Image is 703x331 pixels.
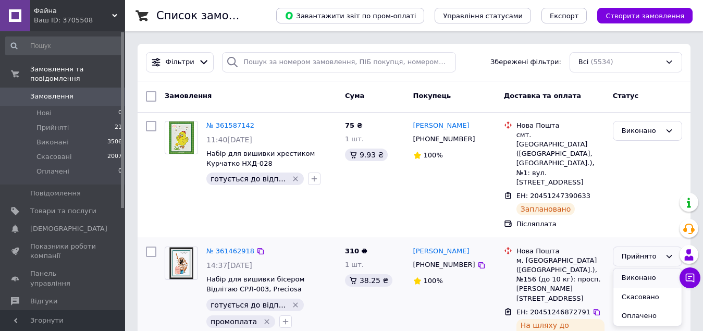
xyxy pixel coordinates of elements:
div: Виконано [622,126,661,137]
span: Відгуки [30,297,57,306]
span: Нові [36,108,52,118]
svg: Видалити мітку [291,175,300,183]
span: 1 шт. [345,135,364,143]
img: Фото товару [169,121,194,154]
div: [PHONE_NUMBER] [411,258,477,272]
a: № 361587142 [206,121,254,129]
span: Створити замовлення [606,12,684,20]
span: Всі [578,57,589,67]
a: Фото товару [165,121,198,154]
a: Набір для вишивки хрестиком Курчатко НХД-028 [206,150,315,167]
div: смт. [GEOGRAPHIC_DATA] ([GEOGRAPHIC_DATA], [GEOGRAPHIC_DATA].), №1: вул. [STREET_ADDRESS] [516,130,605,187]
h1: Список замовлень [156,9,262,22]
span: 75 ₴ [345,121,363,129]
button: Чат з покупцем [680,267,700,288]
button: Створити замовлення [597,8,693,23]
button: Управління статусами [435,8,531,23]
div: [PHONE_NUMBER] [411,132,477,146]
span: Прийняті [36,123,69,132]
span: 14:37[DATE] [206,261,252,269]
span: Фільтри [166,57,194,67]
span: готується до відп... [211,301,286,309]
div: Прийнято [622,251,661,262]
span: 11:40[DATE] [206,136,252,144]
div: Заплановано [516,203,575,215]
span: [DEMOGRAPHIC_DATA] [30,224,107,234]
span: Товари та послуги [30,206,96,216]
div: 9.93 ₴ [345,149,388,161]
a: № 361462918 [206,247,254,255]
span: Показники роботи компанії [30,242,96,261]
span: 0 [118,108,122,118]
span: 310 ₴ [345,247,367,255]
a: Фото товару [165,247,198,280]
span: Статус [613,92,639,100]
span: Файна [34,6,112,16]
input: Пошук за номером замовлення, ПІБ покупця, номером телефону, Email, номером накладної [222,52,455,72]
button: Експорт [541,8,587,23]
a: [PERSON_NAME] [413,247,470,256]
span: Покупець [413,92,451,100]
span: готується до відп... [211,175,286,183]
span: Оплачені [36,167,69,176]
a: [PERSON_NAME] [413,121,470,131]
span: Скасовані [36,152,72,162]
span: 0 [118,167,122,176]
span: Замовлення [30,92,73,101]
span: Повідомлення [30,189,81,198]
div: м. [GEOGRAPHIC_DATA] ([GEOGRAPHIC_DATA].), №156 (до 10 кг): просп. [PERSON_NAME][STREET_ADDRESS] [516,256,605,303]
span: Завантажити звіт по пром-оплаті [285,11,416,20]
span: 1 шт. [345,261,364,268]
div: 38.25 ₴ [345,274,392,287]
div: Ваш ID: 3705508 [34,16,125,25]
span: ЕН: 20451246872791 [516,308,590,316]
span: (5534) [590,58,613,66]
span: 3506 [107,138,122,147]
svg: Видалити мітку [291,301,300,309]
span: Замовлення [165,92,212,100]
span: Виконані [36,138,69,147]
span: Замовлення та повідомлення [30,65,125,83]
div: Нова Пошта [516,247,605,256]
span: промоплата [211,317,257,326]
input: Пошук [5,36,123,55]
a: Створити замовлення [587,11,693,19]
span: Cума [345,92,364,100]
li: Оплачено [613,307,682,326]
a: Набір для вишивки бісером Відлітаю СРЛ-003, Preciosa [206,275,304,293]
span: ЕН: 20451247390633 [516,192,590,200]
svg: Видалити мітку [263,317,271,326]
div: Післяплата [516,219,605,229]
div: Нова Пошта [516,121,605,130]
span: Панель управління [30,269,96,288]
li: Скасовано [613,288,682,307]
li: Виконано [613,268,682,288]
img: Фото товару [169,247,193,279]
span: 2007 [107,152,122,162]
span: 21 [115,123,122,132]
span: 100% [424,277,443,285]
span: Збережені фільтри: [490,57,561,67]
span: Управління статусами [443,12,523,20]
span: Експорт [550,12,579,20]
span: Доставка та оплата [504,92,581,100]
span: 100% [424,151,443,159]
button: Завантажити звіт по пром-оплаті [276,8,424,23]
